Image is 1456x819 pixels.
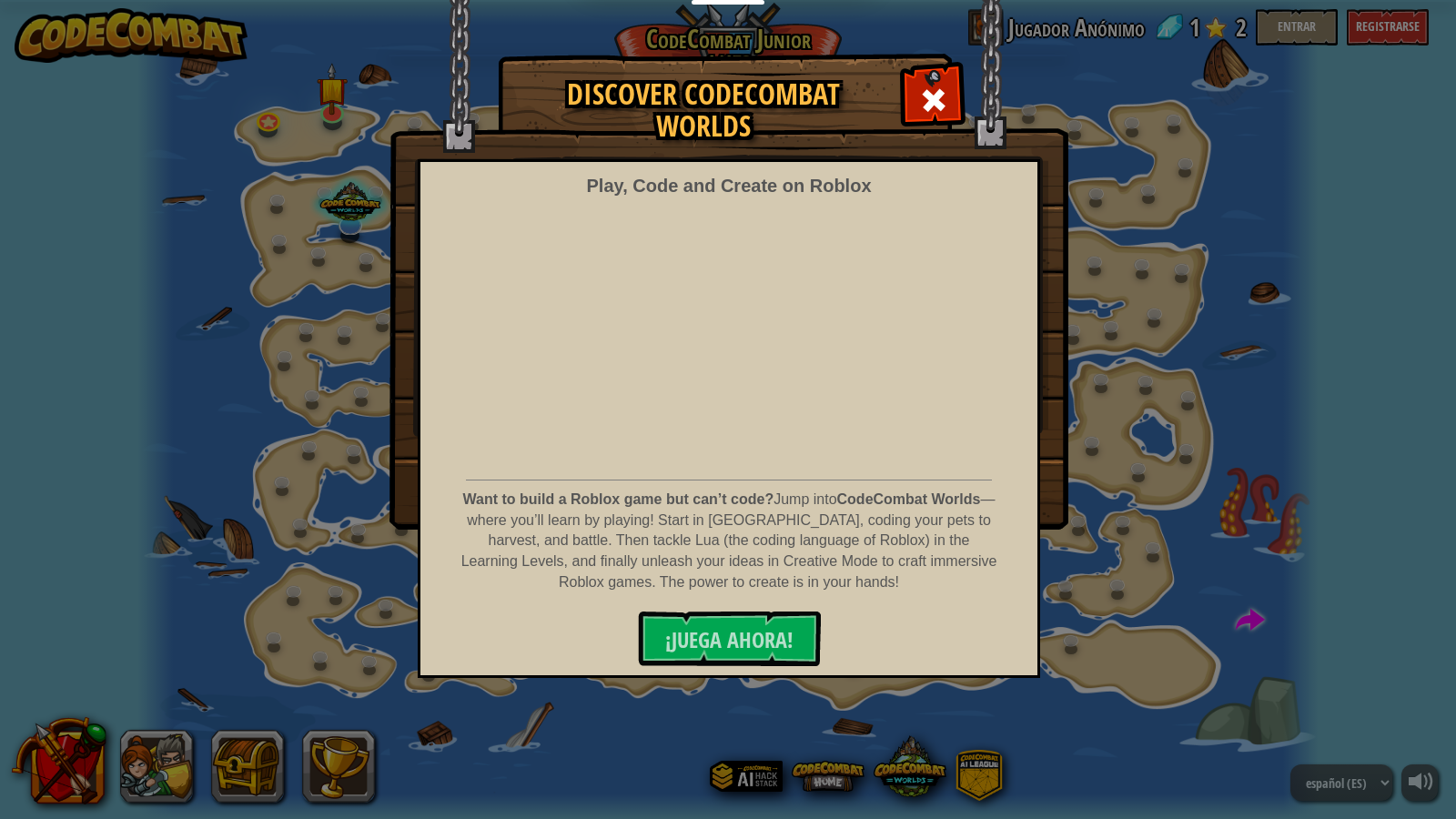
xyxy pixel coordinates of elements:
[665,625,794,654] span: ¡JUEGA AHORA!
[517,78,890,142] h1: Discover CodeCombat Worlds
[638,612,821,666] button: ¡JUEGA AHORA!
[460,490,998,593] p: Jump into — where you’ll learn by playing! Start in [GEOGRAPHIC_DATA], coding your pets to harves...
[837,491,981,507] strong: CodeCombat Worlds
[463,491,774,507] strong: Want to build a Roblox game but can’t code?
[586,173,871,199] div: Play, Code and Create on Roblox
